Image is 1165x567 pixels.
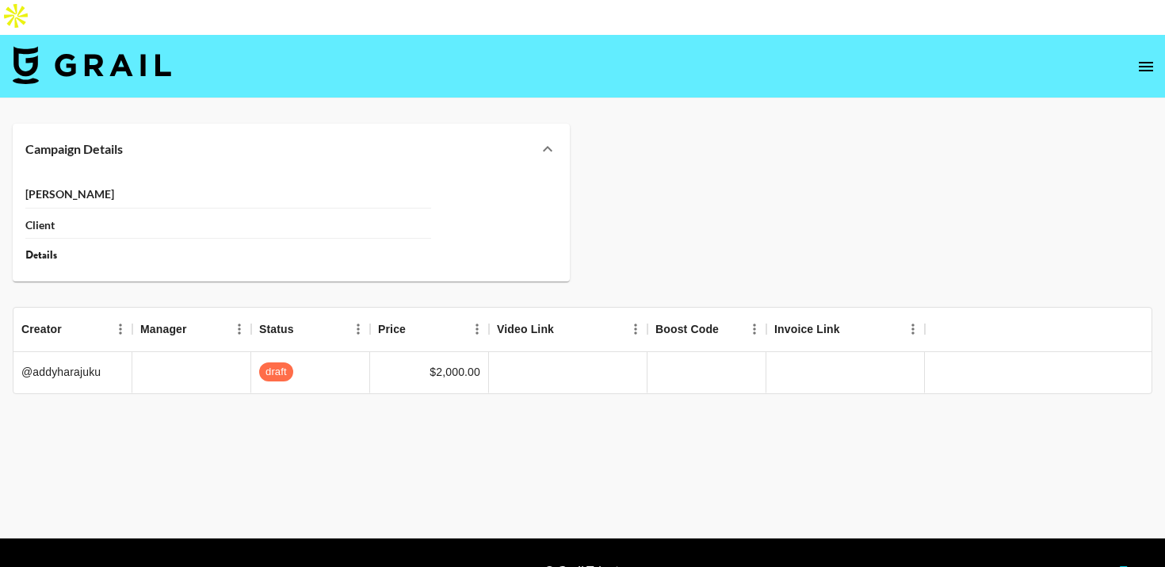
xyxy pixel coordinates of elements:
[13,46,171,84] img: Grail Talent
[13,124,570,174] div: Campaign Details
[430,364,480,380] div: $2,000.00
[294,318,316,340] button: Sort
[25,141,123,157] strong: Campaign Details
[227,317,251,341] button: Menu
[62,318,84,340] button: Sort
[624,317,647,341] button: Menu
[140,307,187,351] div: Manager
[187,318,209,340] button: Sort
[25,187,114,201] strong: [PERSON_NAME]
[774,307,840,351] div: Invoice Link
[465,317,489,341] button: Menu
[497,307,554,351] div: Video Link
[132,307,251,351] div: Manager
[13,352,132,393] div: @addyharajuku
[554,318,576,340] button: Sort
[406,318,428,340] button: Sort
[378,307,406,351] div: Price
[25,248,431,262] div: Details
[251,307,370,351] div: Status
[901,317,925,341] button: Menu
[647,307,766,351] div: Boost Code
[840,318,862,340] button: Sort
[1130,51,1162,82] button: open drawer
[259,307,294,351] div: Status
[766,307,925,351] div: Invoice Link
[21,307,62,351] div: Creator
[719,318,741,340] button: Sort
[489,307,647,351] div: Video Link
[346,317,370,341] button: Menu
[25,218,55,232] strong: Client
[743,317,766,341] button: Menu
[259,365,293,380] span: draft
[655,307,719,351] div: Boost Code
[13,307,132,351] div: Creator
[109,317,132,341] button: Menu
[370,307,489,351] div: Price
